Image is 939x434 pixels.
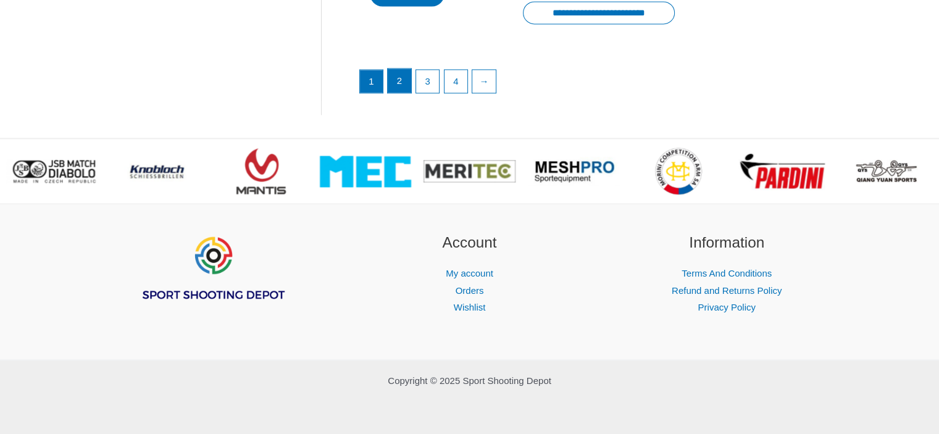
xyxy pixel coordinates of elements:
[454,302,486,312] a: Wishlist
[356,232,583,254] h2: Account
[99,372,840,390] p: Copyright © 2025 Sport Shooting Depot
[614,232,840,254] h2: Information
[456,285,484,296] a: Orders
[388,69,411,93] a: Page 2
[416,70,440,93] a: Page 3
[682,268,772,278] a: Terms And Conditions
[99,232,326,332] aside: Footer Widget 1
[446,268,493,278] a: My account
[614,265,840,317] nav: Information
[672,285,782,296] a: Refund and Returns Policy
[360,70,383,93] span: Page 1
[614,232,840,316] aside: Footer Widget 3
[698,302,755,312] a: Privacy Policy
[356,265,583,317] nav: Account
[359,68,840,100] nav: Product Pagination
[472,70,496,93] a: →
[444,70,468,93] a: Page 4
[356,232,583,316] aside: Footer Widget 2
